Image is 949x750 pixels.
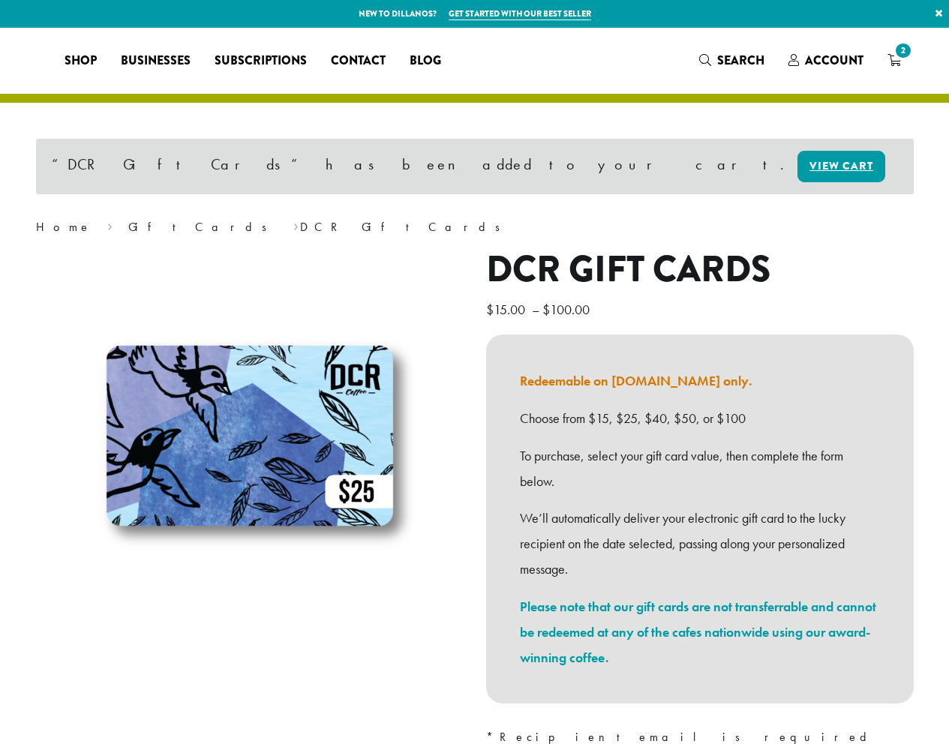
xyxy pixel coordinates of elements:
span: $ [486,301,494,318]
a: View cart [797,151,885,182]
span: – [532,301,539,318]
p: We’ll automatically deliver your electronic gift card to the lucky recipient on the date selected... [520,505,880,581]
p: To purchase, select your gift card value, then complete the form below. [520,443,880,494]
span: Businesses [121,52,191,70]
h1: DCR Gift Cards [486,248,914,292]
span: Account [805,52,863,69]
span: $ [542,301,550,318]
a: Redeemable on [DOMAIN_NAME] only. [520,372,752,389]
a: Please note that our gift cards are not transferrable and cannot be redeemed at any of the cafes ... [520,598,876,666]
span: Blog [410,52,441,70]
div: “DCR Gift Cards” has been added to your cart. [36,139,914,194]
a: Get started with our best seller [449,7,591,20]
img: DCR Gift Card $25 Value [62,248,437,623]
nav: Breadcrumb [36,218,914,236]
a: Gift Cards [128,219,277,235]
span: › [293,213,299,236]
p: Choose from $15, $25, $40, $50, or $100 [520,406,880,431]
span: Shop [65,52,97,70]
span: Contact [331,52,386,70]
span: › [107,213,113,236]
a: Shop [53,49,109,73]
span: Search [717,52,764,69]
span: 2 [893,40,913,61]
a: Home [36,219,92,235]
a: Search [687,48,776,73]
span: Subscriptions [215,52,307,70]
bdi: 15.00 [486,301,529,318]
bdi: 100.00 [542,301,593,318]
